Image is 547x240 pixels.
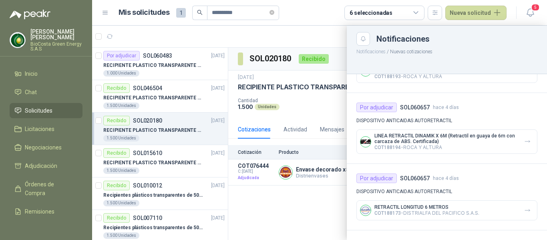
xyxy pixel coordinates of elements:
span: COT188193 [374,74,401,79]
a: Adjudicación [10,158,82,173]
div: Por adjudicar [356,173,397,183]
p: DISPOSITIVO ANTICAIDAS AUTORETRACTIL [356,117,537,125]
p: / Nuevas cotizaciones [347,46,547,56]
span: COT188173 [374,210,401,216]
span: hace 4 días [433,175,459,182]
span: Licitaciones [25,125,54,133]
a: Inicio [10,66,82,81]
span: Inicio [25,69,38,78]
button: Nueva solicitud [445,6,507,20]
span: 1 [176,8,186,18]
img: Company Logo [360,205,371,216]
span: close-circle [269,9,274,16]
span: Adjudicación [25,161,57,170]
div: Por adjudicar [356,103,397,112]
h4: SOL060657 [400,174,430,183]
a: Chat [10,85,82,100]
span: Órdenes de Compra [25,180,75,198]
a: Remisiones [10,204,82,219]
div: Notificaciones [376,35,537,43]
a: Negociaciones [10,140,82,155]
p: RETRACTIL LONGITUD 6 METROS [374,204,479,210]
span: search [197,10,203,15]
p: [PERSON_NAME] [PERSON_NAME] [30,29,82,40]
button: Notificaciones [356,49,386,54]
button: 5 [523,6,537,20]
a: Órdenes de Compra [10,177,82,201]
p: - ROCA Y ALTURA [374,73,518,79]
span: Remisiones [25,207,54,216]
p: BioCosta Green Energy S.A.S [30,42,82,51]
a: Licitaciones [10,121,82,137]
img: Company Logo [360,137,371,147]
span: close-circle [269,10,274,15]
img: Company Logo [10,32,25,48]
h4: SOL060657 [400,103,430,112]
p: DISPOSITIVO ANTICAIDAS AUTORETRACTIL [356,188,537,196]
span: 5 [531,4,540,11]
h1: Mis solicitudes [119,7,170,18]
span: Chat [25,88,37,97]
img: Logo peakr [10,10,50,19]
span: Negociaciones [25,143,62,152]
span: Solicitudes [25,106,52,115]
p: - DISTRIALFA DEL PACIFICO S.A.S. [374,210,479,216]
p: - ROCA Y ALTURA [374,144,518,150]
p: LINEA RETRACTIL DINAMIK X 6M (Retractil en guaya de 6m con carcaza de ABS. Certificada) [374,133,518,144]
div: 6 seleccionadas [350,8,392,17]
button: Close [356,32,370,46]
a: Solicitudes [10,103,82,118]
span: hace 4 días [433,104,459,111]
span: COT188194 [374,145,401,150]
